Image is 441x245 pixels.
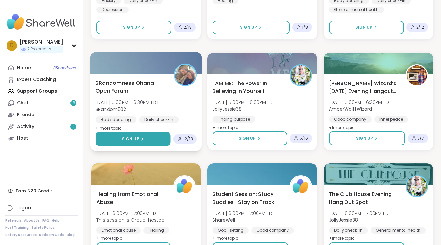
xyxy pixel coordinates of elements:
a: Host [5,132,78,144]
span: 3 / 7 [418,136,424,141]
span: 2 / 12 [416,25,424,30]
span: [DATE] 6:00PM - 7:00PM EDT [213,210,274,217]
span: Sign Up [240,24,257,30]
a: Host Training [5,225,29,230]
a: FAQ [42,218,49,223]
div: Goal-setting [213,227,249,234]
a: Friends [5,109,78,121]
span: Sign Up [356,135,373,141]
span: 3 Scheduled [53,65,76,70]
div: Expert Coaching [17,76,56,83]
img: JollyJessie38 [291,65,311,85]
img: ShareWell Nav Logo [5,10,78,33]
span: Student Session: Study Buddies- Stay on Track [213,191,282,206]
div: Healing [143,227,169,234]
div: Body doubling [96,116,136,123]
div: Inner peace [374,116,408,123]
div: Daily check-in [139,116,179,123]
div: [PERSON_NAME] [20,38,63,46]
span: 1 / 8 [302,25,308,30]
a: Blog [67,233,75,237]
a: Chat16 [5,97,78,109]
a: Safety Resources [5,233,37,237]
span: [DATE] 5:00PM - 6:30PM EDT [96,99,159,106]
span: 12 / 13 [184,136,193,142]
div: Daily check-in [329,227,368,234]
a: About Us [24,218,40,223]
a: Safety Policy [31,225,54,230]
div: Host [17,135,28,142]
div: Good company [329,116,372,123]
button: Sign Up [96,21,171,34]
b: ShareWell [213,217,235,223]
span: 2 Pro credits [27,46,51,52]
div: Home [17,65,31,71]
span: [DATE] 6:00PM - 7:00PM EDT [96,210,165,217]
span: The Club House Evening Hang Out Spot [329,191,399,206]
span: [PERSON_NAME] Wizard’s [DATE] Evening Hangout Den 🐺🪄 [329,80,399,95]
span: Sign Up [355,24,372,30]
span: This session is Group-hosted [96,217,165,223]
button: Sign Up [213,131,287,145]
img: ShareWell [291,176,311,196]
a: Home3Scheduled [5,62,78,74]
a: Activity2 [5,121,78,132]
button: Sign Up [96,132,171,146]
a: Referrals [5,218,22,223]
div: General mental health [371,227,426,234]
span: Sign Up [239,135,256,141]
b: BRandom502 [96,106,126,112]
div: Emotional abuse [96,227,141,234]
a: Help [52,218,60,223]
span: Healing from Emotional Abuse [96,191,166,206]
span: 5 / 16 [300,136,308,141]
a: Logout [5,202,78,214]
span: [DATE] 5:00PM - 6:30PM EDT [329,99,391,106]
span: 2 [72,124,75,130]
span: Sign Up [122,136,139,142]
span: [DATE] 5:00PM - 6:00PM EDT [213,99,275,106]
button: Sign Up [213,21,289,34]
span: 2 / 13 [184,25,192,30]
b: JollyJessie38 [213,106,242,112]
div: Finding purpose [213,116,255,123]
div: General mental health [329,7,384,13]
span: BRandomness Ohana Open Forum [96,79,167,95]
span: 16 [71,100,75,106]
span: Sign Up [123,24,140,30]
button: Sign Up [329,131,405,145]
a: Redeem Code [39,233,64,237]
span: [DATE] 6:00PM - 7:00PM EDT [329,210,391,217]
div: Good company [251,227,294,234]
span: D [10,41,14,50]
div: Earn $20 Credit [5,185,78,197]
div: Depression [96,7,129,13]
a: Expert Coaching [5,74,78,85]
b: AmberWolffWizard [329,106,372,112]
b: JollyJessie38 [329,217,358,223]
div: Logout [16,205,33,211]
img: BRandom502 [175,65,196,85]
button: Sign Up [329,21,404,34]
img: ShareWell [174,176,195,196]
img: JollyJessie38 [407,176,427,196]
div: Activity [17,123,34,130]
div: Friends [17,112,34,118]
img: AmberWolffWizard [407,65,427,85]
div: Chat [17,100,29,106]
span: I AM ME: The Power In Believing In Yourself [213,80,282,95]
